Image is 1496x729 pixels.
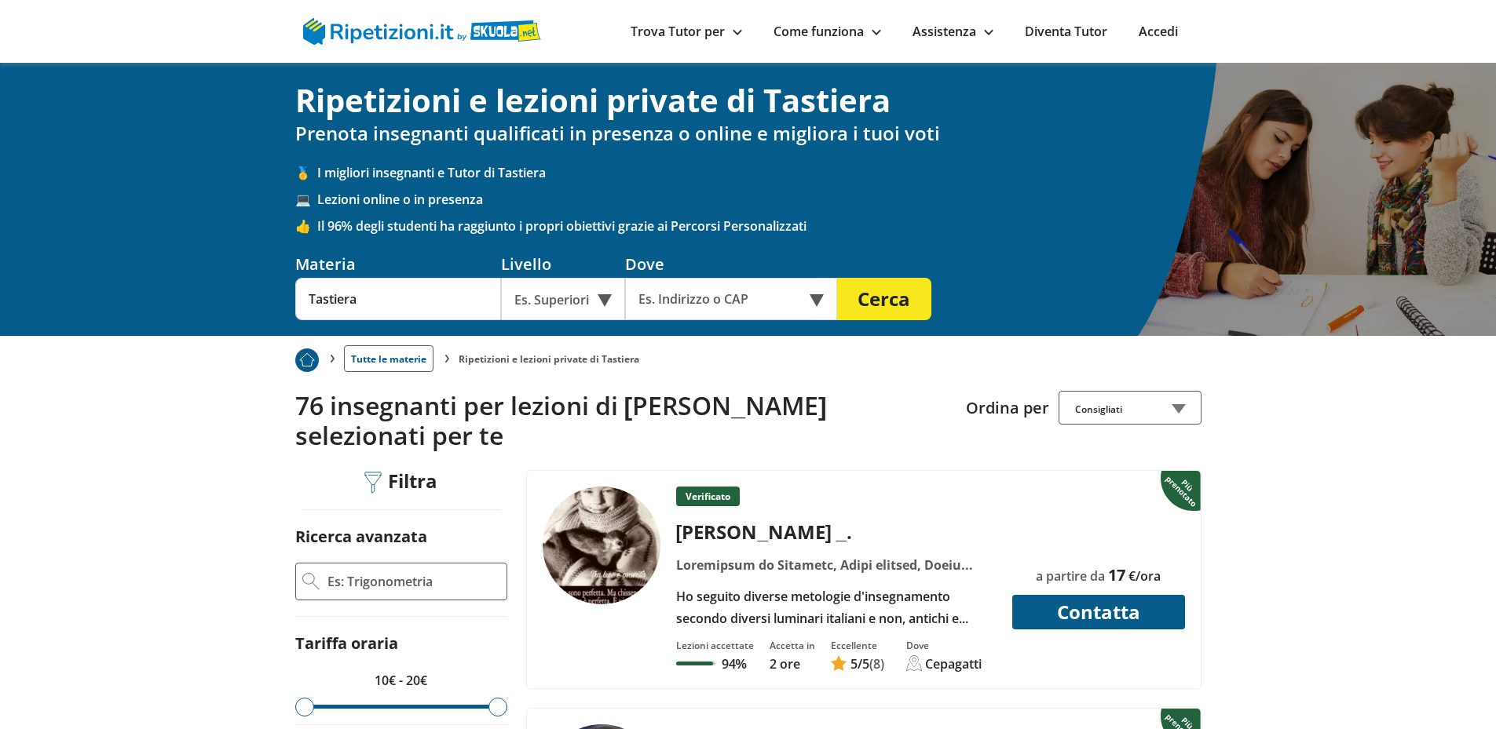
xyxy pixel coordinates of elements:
h1: Ripetizioni e lezioni private di Tastiera [295,82,1202,119]
div: Filtra [359,470,444,494]
a: Trova Tutor per [631,23,742,40]
p: 94% [722,655,747,673]
div: Consigliati [1059,391,1202,425]
p: Verificato [676,487,740,506]
div: Dove [625,253,837,275]
input: Es. Indirizzo o CAP [625,278,816,320]
a: 5/5(8) [831,655,884,673]
div: Cepagatti [925,655,982,673]
div: Eccellente [831,639,884,652]
span: 👍 [295,217,317,235]
span: Lezioni online o in presenza [317,191,1202,208]
label: Tariffa oraria [295,632,398,654]
div: [PERSON_NAME] _. [670,519,1002,545]
label: Ordina per [966,397,1049,418]
img: Filtra filtri mobile [364,472,382,494]
div: Ho seguito diverse metologie d'insegnamento secondo diversi luminari italiani e non, antichi e co... [670,585,1002,629]
a: Tutte le materie [344,345,433,372]
span: 5 [850,655,858,673]
img: Piu prenotato [1161,469,1204,512]
span: I migliori insegnanti e Tutor di Tastiera [317,164,1202,181]
nav: breadcrumb d-none d-tablet-block [295,336,1202,372]
span: €/ora [1128,567,1161,585]
a: Assistenza [913,23,993,40]
span: 💻 [295,191,317,208]
img: Piu prenotato [295,348,319,372]
span: 🥇 [295,164,317,181]
p: 10€ - 20€ [295,669,507,691]
input: Es. Matematica [295,278,501,320]
div: Dove [906,639,982,652]
a: logo Skuola.net | Ripetizioni.it [303,21,541,38]
span: (8) [869,655,884,673]
h2: Prenota insegnanti qualificati in presenza o online e migliora i tuoi voti [295,122,1202,145]
a: Accedi [1139,23,1178,40]
div: Lezioni accettate [676,639,754,652]
div: Livello [501,253,625,275]
h2: 76 insegnanti per lezioni di [PERSON_NAME] selezionati per te [295,391,954,451]
img: tutor a Cepagatti - Angela [543,487,660,604]
img: logo Skuola.net | Ripetizioni.it [303,18,541,45]
button: Cerca [837,278,931,320]
input: Es: Trigonometria [326,570,500,593]
div: Accetta in [770,639,815,652]
span: Il 96% degli studenti ha raggiunto i propri obiettivi grazie ai Percorsi Personalizzati [317,217,1202,235]
span: /5 [850,655,869,673]
span: 17 [1108,564,1125,585]
button: Contatta [1012,595,1185,629]
label: Ricerca avanzata [295,526,427,547]
div: Materia [295,253,501,275]
a: Come funziona [774,23,881,40]
a: Diventa Tutor [1025,23,1107,40]
img: Ricerca Avanzata [302,573,320,590]
p: 2 ore [770,655,815,673]
li: Ripetizioni e lezioni private di Tastiera [459,352,639,366]
div: Loremipsum do Sitametc, Adipi elitsed, Doeiu temp, Incidid, Utlaboreetdol, Magnaal, Enimadmini, V... [670,554,1002,576]
div: Es. Superiori [501,278,625,320]
span: a partire da [1036,567,1105,585]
